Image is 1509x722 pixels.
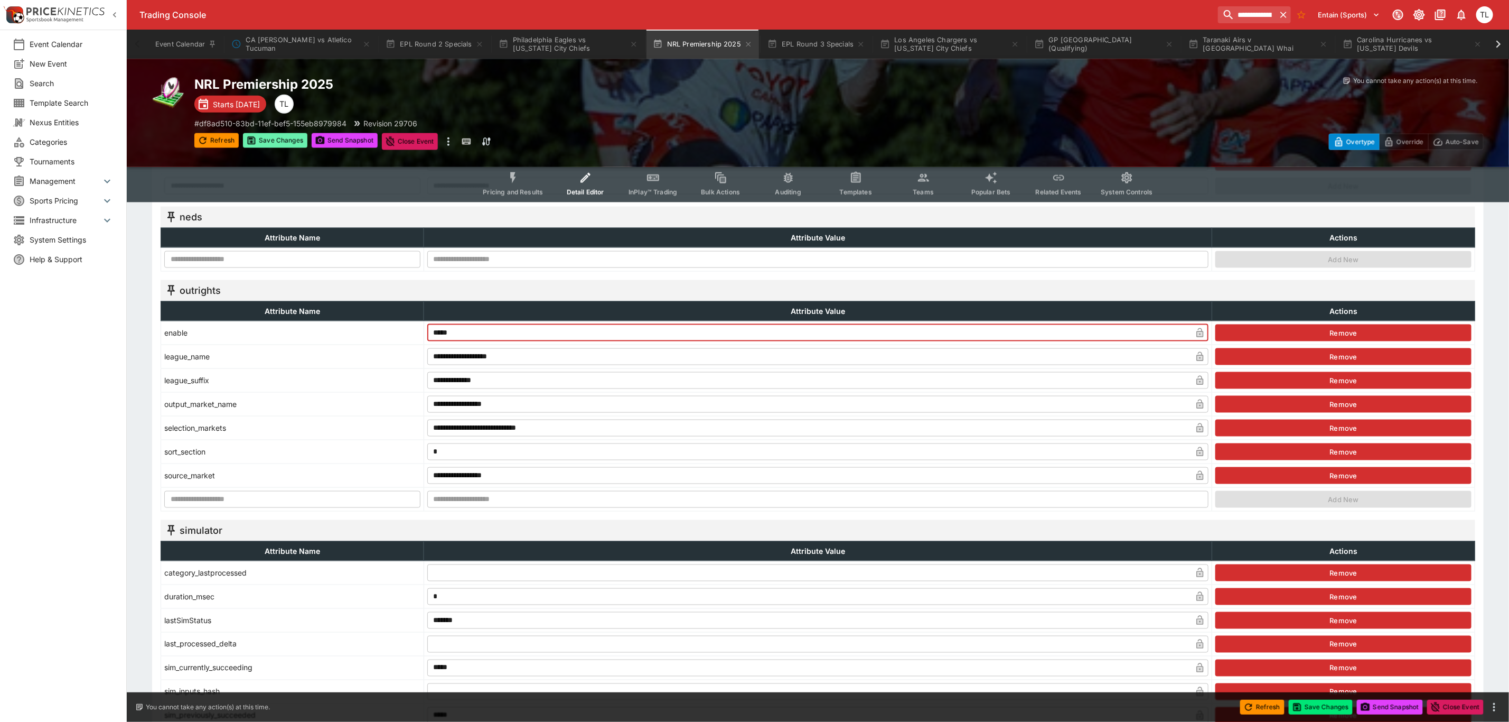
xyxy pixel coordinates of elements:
[161,301,424,321] th: Attribute Name
[913,188,934,196] span: Teams
[1329,134,1380,150] button: Overtype
[1182,30,1334,59] button: Taranaki Airs v [GEOGRAPHIC_DATA] Whai
[567,188,604,196] span: Detail Editor
[1428,134,1484,150] button: Auto-Save
[26,17,83,22] img: Sportsbook Management
[161,680,424,704] td: sim_inputs_hash
[363,118,417,129] p: Revision 29706
[30,156,114,167] span: Tournaments
[424,541,1212,561] th: Attribute Value
[1215,588,1471,605] button: Remove
[1212,228,1475,247] th: Actions
[874,30,1026,59] button: Los Angeles Chargers vs [US_STATE] City Chiefs
[483,188,543,196] span: Pricing and Results
[161,392,424,416] td: output_market_name
[30,58,114,69] span: New Event
[424,301,1212,321] th: Attribute Value
[1353,76,1477,86] p: You cannot take any action(s) at this time.
[30,234,114,245] span: System Settings
[1028,30,1180,59] button: GP [GEOGRAPHIC_DATA] (Qualifying)
[3,4,24,25] img: PriceKinetics Logo
[26,7,105,15] img: PriceKinetics
[161,416,424,440] td: selection_markets
[646,30,759,59] button: NRL Premiership 2025
[161,321,424,345] td: enable
[30,39,114,50] span: Event Calendar
[1215,636,1471,653] button: Remove
[971,188,1011,196] span: Popular Bets
[1427,700,1484,715] button: Close Event
[275,95,294,114] div: Trent Lewis
[1215,348,1471,365] button: Remove
[1215,372,1471,389] button: Remove
[180,284,221,297] h5: outrights
[1389,5,1408,24] button: Connected to PK
[379,30,490,59] button: EPL Round 2 Specials
[1101,188,1152,196] span: System Controls
[1036,188,1082,196] span: Related Events
[161,464,424,487] td: source_market
[194,76,839,92] h2: Copy To Clipboard
[161,632,424,656] td: last_processed_delta
[1379,134,1428,150] button: Override
[1218,6,1276,23] input: search
[382,133,438,150] button: Close Event
[30,136,114,147] span: Categories
[1240,700,1285,715] button: Refresh
[30,215,101,226] span: Infrastructure
[1215,420,1471,437] button: Remove
[840,188,872,196] span: Templates
[30,117,114,128] span: Nexus Entities
[1215,564,1471,581] button: Remove
[30,78,114,89] span: Search
[1431,5,1450,24] button: Documentation
[161,541,424,561] th: Attribute Name
[161,656,424,680] td: sim_currently_succeeding
[161,345,424,368] td: league_name
[1215,396,1471,413] button: Remove
[424,228,1212,247] th: Attribute Value
[243,133,307,148] button: Save Changes
[194,133,239,148] button: Refresh
[225,30,377,59] button: CA Sarmiento vs Atletico Tucuman
[1212,541,1475,561] th: Actions
[194,118,346,129] p: Copy To Clipboard
[161,228,424,247] th: Attribute Name
[629,188,677,196] span: InPlay™ Trading
[1410,5,1429,24] button: Toggle light/dark mode
[1293,6,1310,23] button: No Bookmarks
[161,440,424,464] td: sort_section
[1212,301,1475,321] th: Actions
[180,524,222,536] h5: simulator
[1346,136,1375,147] p: Overtype
[775,188,801,196] span: Auditing
[1215,660,1471,677] button: Remove
[1312,6,1386,23] button: Select Tenant
[1357,700,1423,715] button: Send Snapshot
[474,165,1161,202] div: Event type filters
[1473,3,1496,26] button: Trent Lewis
[180,211,202,223] h5: neds
[30,254,114,265] span: Help & Support
[492,30,644,59] button: Philadelphia Eagles vs [US_STATE] City Chiefs
[1396,136,1423,147] p: Override
[1215,683,1471,700] button: Remove
[761,30,871,59] button: EPL Round 3 Specials
[161,561,424,585] td: category_lastprocessed
[146,702,270,712] p: You cannot take any action(s) at this time.
[1452,5,1471,24] button: Notifications
[161,608,424,632] td: lastSimStatus
[1476,6,1493,23] div: Trent Lewis
[1215,612,1471,629] button: Remove
[442,133,455,150] button: more
[1215,443,1471,460] button: Remove
[312,133,378,148] button: Send Snapshot
[30,97,114,108] span: Template Search
[1488,701,1501,714] button: more
[701,188,740,196] span: Bulk Actions
[1446,136,1479,147] p: Auto-Save
[161,585,424,608] td: duration_msec
[152,76,186,110] img: rugby_league.png
[30,175,101,187] span: Management
[1215,467,1471,484] button: Remove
